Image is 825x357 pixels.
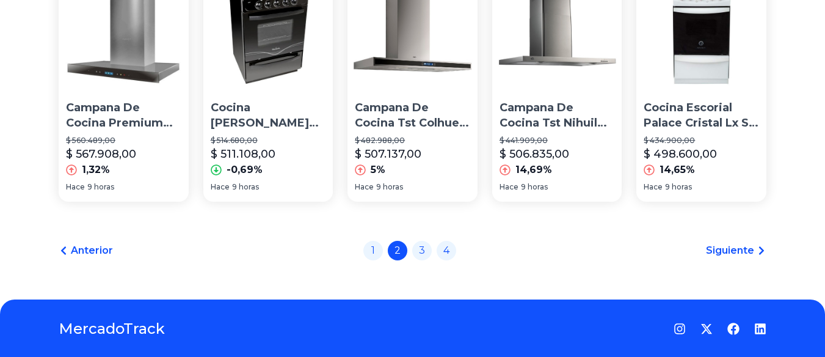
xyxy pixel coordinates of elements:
[500,182,518,192] span: Hace
[754,323,766,335] a: LinkedIn
[66,100,181,131] p: Campana De Cocina Premium Touch [PERSON_NAME] 75 Cm Inoxidable
[500,136,615,145] p: $ 441.909,00
[500,145,569,163] p: $ 506.835,00
[660,163,695,177] p: 14,65%
[66,145,136,163] p: $ 567.908,00
[412,241,432,260] a: 3
[644,182,663,192] span: Hace
[376,182,403,192] span: 9 horas
[87,182,114,192] span: 9 horas
[211,136,326,145] p: $ 514.680,00
[727,323,740,335] a: Facebook
[355,136,470,145] p: $ 482.988,00
[363,241,383,260] a: 1
[59,243,113,258] a: Anterior
[706,243,766,258] a: Siguiente
[355,145,421,163] p: $ 507.137,00
[644,136,759,145] p: $ 434.900,00
[706,243,754,258] span: Siguiente
[355,182,374,192] span: Hace
[71,243,113,258] span: Anterior
[665,182,692,192] span: 9 horas
[521,182,548,192] span: 9 horas
[59,319,165,339] a: MercadoTrack
[82,163,110,177] p: 1,32%
[515,163,552,177] p: 14,69%
[211,182,230,192] span: Hace
[700,323,713,335] a: Twitter
[66,182,85,192] span: Hace
[66,136,181,145] p: $ 560.489,00
[644,145,717,163] p: $ 498.600,00
[437,241,456,260] a: 4
[355,100,470,131] p: Campana De Cocina Tst Colhue Extractor 90cm Envio Gratis
[644,100,759,131] p: Cocina Escorial Palace Cristal Lx S2 50cm Luz Selectogar6
[674,323,686,335] a: Instagram
[371,163,385,177] p: 5%
[227,163,263,177] p: -0,69%
[500,100,615,131] p: Campana De Cocina Tst Nihuil Extractor 90cm Envio Gratis
[211,100,326,131] p: Cocina [PERSON_NAME] 5517-f Neg Facilimp
[211,145,275,163] p: $ 511.108,00
[232,182,259,192] span: 9 horas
